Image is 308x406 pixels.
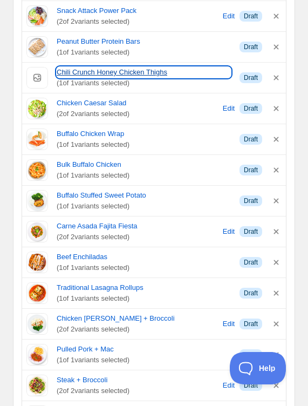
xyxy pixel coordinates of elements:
span: Draft [244,381,258,390]
span: ( 2 of 2 variants selected) [57,324,218,335]
span: ( 1 of 1 variants selected) [57,201,231,212]
a: Bulk Buffalo Chicken [57,159,231,170]
span: Draft [244,350,258,359]
a: Carne Asada Fajita Fiesta [57,221,218,232]
span: ( 2 of 2 variants selected) [57,232,218,242]
span: Edit [223,11,235,22]
a: Steak + Broccoli [57,375,218,385]
span: Draft [244,104,258,113]
a: Buffalo Chicken Wrap [57,128,231,139]
span: Draft [244,320,258,328]
span: Edit [223,103,235,114]
span: Draft [244,166,258,174]
iframe: Help Scout Beacon - Open [230,352,286,384]
span: Draft [244,289,258,297]
a: Beef Enchiladas [57,252,231,262]
span: Edit [223,380,235,391]
span: ( 2 of 2 variants selected) [57,16,218,27]
span: Draft [244,197,258,205]
span: ( 1 of 1 variants selected) [57,293,231,304]
a: Pulled Pork + Mac [57,344,231,355]
span: Draft [244,73,258,82]
a: Traditional Lasagna Rollups [57,282,231,293]
button: Edit [220,223,237,240]
span: ( 1 of 1 variants selected) [57,47,231,58]
span: Draft [244,227,258,236]
span: Edit [223,319,235,329]
span: ( 1 of 1 variants selected) [57,170,231,181]
a: Chili Crunch Honey Chicken Thighs [57,67,231,78]
button: Edit [220,377,237,394]
a: Peanut Butter Protein Bars [57,36,231,47]
a: Buffalo Stuffed Sweet Potato [57,190,231,201]
span: ( 1 of 1 variants selected) [57,355,231,366]
span: Draft [244,43,258,51]
span: ( 1 of 1 variants selected) [57,139,231,150]
button: Edit [220,8,237,25]
span: Draft [244,258,258,267]
span: ( 2 of 2 variants selected) [57,109,218,119]
button: Edit [220,315,237,333]
span: ( 2 of 2 variants selected) [57,385,218,396]
span: Draft [244,12,258,21]
a: Snack Attack Power Pack [57,5,218,16]
span: ( 1 of 1 variants selected) [57,78,231,89]
a: Chicken [PERSON_NAME] + Broccoli [57,313,218,324]
span: ( 1 of 1 variants selected) [57,262,231,273]
span: Edit [223,226,235,237]
a: Chicken Caesar Salad [57,98,218,109]
button: Edit [220,100,237,117]
span: Draft [244,135,258,144]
